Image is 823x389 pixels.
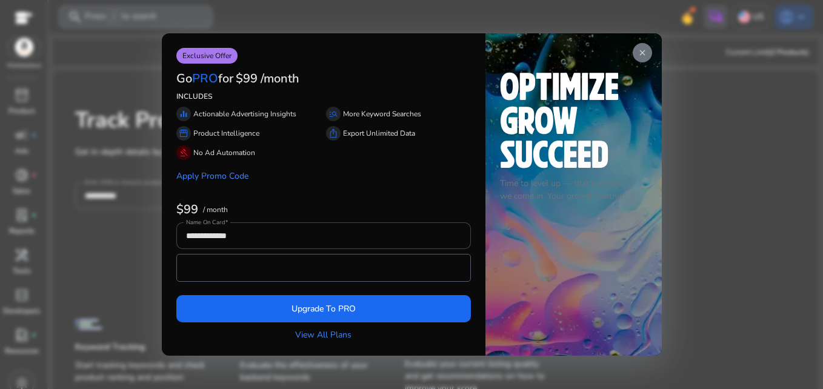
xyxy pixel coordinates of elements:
[179,128,188,138] span: storefront
[292,302,356,315] span: Upgrade To PRO
[186,218,225,227] mat-label: Name On Card
[176,91,471,102] p: INCLUDES
[176,48,238,64] p: Exclusive Offer
[193,128,259,139] p: Product Intelligence
[328,109,338,119] span: manage_search
[295,328,352,341] a: View All Plans
[179,148,188,158] span: gavel
[193,147,255,158] p: No Ad Automation
[638,48,647,58] span: close
[236,71,299,86] h3: $99 /month
[183,256,464,280] iframe: Secure payment input frame
[203,206,228,214] p: / month
[179,109,188,119] span: equalizer
[343,128,415,139] p: Export Unlimited Data
[176,71,233,86] h3: Go for
[343,108,421,119] p: More Keyword Searches
[176,170,248,182] a: Apply Promo Code
[176,201,198,218] b: $99
[192,70,218,87] span: PRO
[328,128,338,138] span: ios_share
[500,177,647,202] p: Time to level up — that's where we come in. Your growth partner!
[193,108,296,119] p: Actionable Advertising Insights
[176,295,471,322] button: Upgrade To PRO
